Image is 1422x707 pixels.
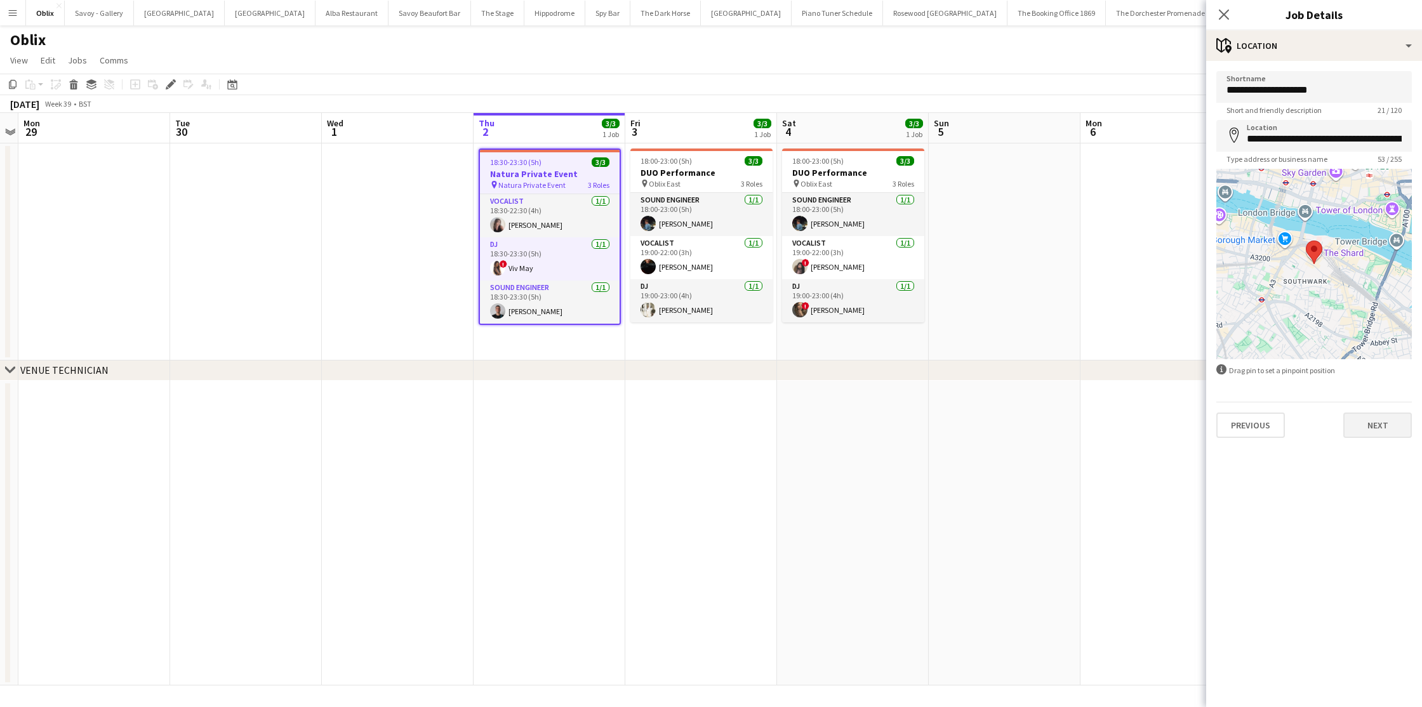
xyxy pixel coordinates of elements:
span: Natura Private Event [498,180,566,190]
h1: Oblix [10,30,46,50]
button: Rosewood [GEOGRAPHIC_DATA] [883,1,1007,25]
button: The Stage [471,1,524,25]
span: Comms [100,55,128,66]
app-card-role: Sound Engineer1/118:00-23:00 (5h)[PERSON_NAME] [630,193,773,236]
span: 4 [780,124,796,139]
div: VENUE TECHNICIAN [20,364,109,376]
span: 21 / 120 [1367,105,1412,115]
span: 3/3 [896,156,914,166]
span: Wed [327,117,343,129]
span: 3 Roles [893,179,914,188]
div: [DATE] [10,98,39,110]
app-card-role: DJ1/119:00-23:00 (4h)[PERSON_NAME] [630,279,773,322]
span: Sat [782,117,796,129]
button: Oblix [26,1,65,25]
span: 18:00-23:00 (5h) [641,156,692,166]
div: Location [1206,30,1422,61]
button: Alba Restaurant [316,1,389,25]
span: ! [802,302,809,310]
app-card-role: Vocalist1/118:30-22:30 (4h)[PERSON_NAME] [480,194,620,237]
app-card-role: Sound Engineer1/118:30-23:30 (5h)[PERSON_NAME] [480,281,620,324]
h3: DUO Performance [630,167,773,178]
button: [GEOGRAPHIC_DATA] [134,1,225,25]
span: View [10,55,28,66]
span: Type address or business name [1216,154,1338,164]
div: 1 Job [602,129,619,139]
span: ! [802,259,809,267]
span: Week 39 [42,99,74,109]
button: Hippodrome [524,1,585,25]
button: Next [1343,413,1412,438]
button: The Dorchester Promenade [1106,1,1216,25]
a: Comms [95,52,133,69]
app-card-role: Sound Engineer1/118:00-23:00 (5h)[PERSON_NAME] [782,193,924,236]
div: Drag pin to set a pinpoint position [1216,364,1412,376]
div: 1 Job [754,129,771,139]
span: Edit [41,55,55,66]
span: Tue [175,117,190,129]
button: Piano Tuner Schedule [792,1,883,25]
span: 3/3 [602,119,620,128]
button: [GEOGRAPHIC_DATA] [701,1,792,25]
span: Oblix East [649,179,681,188]
app-job-card: 18:00-23:00 (5h)3/3DUO Performance Oblix East3 RolesSound Engineer1/118:00-23:00 (5h)[PERSON_NAME... [782,149,924,322]
app-job-card: 18:30-23:30 (5h)3/3Natura Private Event Natura Private Event3 RolesVocalist1/118:30-22:30 (4h)[PE... [479,149,621,325]
span: 30 [173,124,190,139]
span: Mon [23,117,40,129]
span: 1 [325,124,343,139]
span: 6 [1084,124,1102,139]
a: View [5,52,33,69]
h3: Natura Private Event [480,168,620,180]
span: 18:30-23:30 (5h) [490,157,542,167]
span: 3/3 [905,119,923,128]
h3: Job Details [1206,6,1422,23]
span: 3 Roles [588,180,609,190]
app-card-role: DJ1/118:30-23:30 (5h)!Viv May [480,237,620,281]
button: Spy Bar [585,1,630,25]
button: The Booking Office 1869 [1007,1,1106,25]
span: 3 Roles [741,179,762,188]
span: 3/3 [592,157,609,167]
span: 53 / 255 [1367,154,1412,164]
a: Jobs [63,52,92,69]
app-job-card: 18:00-23:00 (5h)3/3DUO Performance Oblix East3 RolesSound Engineer1/118:00-23:00 (5h)[PERSON_NAME... [630,149,773,322]
span: Oblix East [801,179,832,188]
span: Thu [479,117,495,129]
button: The Dark Horse [630,1,701,25]
span: 3/3 [745,156,762,166]
app-card-role: Vocalist1/119:00-22:00 (3h)[PERSON_NAME] [630,236,773,279]
span: Sun [934,117,949,129]
button: [GEOGRAPHIC_DATA] [225,1,316,25]
span: Fri [630,117,641,129]
span: 3/3 [754,119,771,128]
div: 1 Job [906,129,922,139]
span: Jobs [68,55,87,66]
div: BST [79,99,91,109]
button: Previous [1216,413,1285,438]
h3: DUO Performance [782,167,924,178]
span: ! [500,260,507,268]
span: 29 [22,124,40,139]
button: Savoy Beaufort Bar [389,1,471,25]
span: Mon [1086,117,1102,129]
span: 2 [477,124,495,139]
a: Edit [36,52,60,69]
app-card-role: DJ1/119:00-23:00 (4h)![PERSON_NAME] [782,279,924,322]
span: 18:00-23:00 (5h) [792,156,844,166]
span: 5 [932,124,949,139]
span: 3 [628,124,641,139]
app-card-role: Vocalist1/119:00-22:00 (3h)![PERSON_NAME] [782,236,924,279]
button: Savoy - Gallery [65,1,134,25]
span: Short and friendly description [1216,105,1332,115]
